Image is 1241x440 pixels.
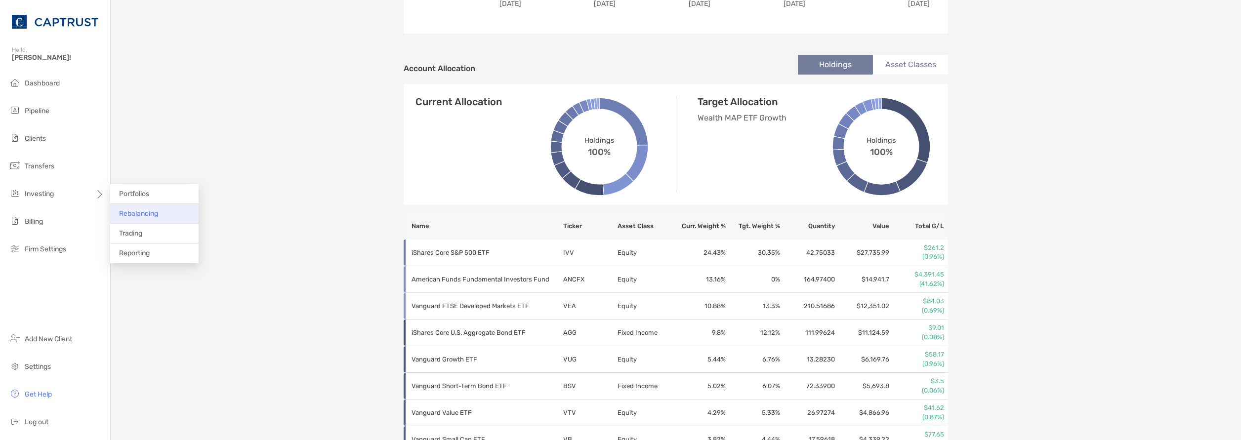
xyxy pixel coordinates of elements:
[563,293,617,320] td: VEA
[671,240,726,266] td: 24.43 %
[726,400,781,426] td: 5.33 %
[563,346,617,373] td: VUG
[890,430,944,439] p: $77.65
[617,293,671,320] td: Equity
[9,77,21,88] img: dashboard icon
[890,360,944,368] p: (0.96%)
[9,215,21,227] img: billing icon
[671,320,726,346] td: 9.8 %
[835,293,890,320] td: $12,351.02
[726,373,781,400] td: 6.07 %
[726,320,781,346] td: 12.12 %
[9,415,21,427] img: logout icon
[671,293,726,320] td: 10.88 %
[867,136,896,144] span: Holdings
[25,190,54,198] span: Investing
[25,134,46,143] span: Clients
[890,413,944,422] p: (0.87%)
[870,144,893,157] span: 100%
[835,346,890,373] td: $6,169.76
[726,346,781,373] td: 6.76 %
[781,213,835,240] th: Quantity
[781,346,835,373] td: 13.28230
[9,242,21,254] img: firm-settings icon
[726,213,781,240] th: Tgt. Weight %
[890,297,944,306] p: $84.03
[415,96,502,108] h4: Current Allocation
[404,213,563,240] th: Name
[412,380,550,392] p: Vanguard Short-Term Bond ETF
[726,293,781,320] td: 13.3 %
[563,373,617,400] td: BSV
[12,4,98,40] img: CAPTRUST Logo
[25,362,51,371] span: Settings
[9,332,21,344] img: add_new_client icon
[617,346,671,373] td: Equity
[890,213,948,240] th: Total G/L
[9,187,21,199] img: investing icon
[890,333,944,342] p: (0.08%)
[890,306,944,315] p: (0.69%)
[119,229,142,238] span: Trading
[873,55,948,75] li: Asset Classes
[835,266,890,293] td: $14,941.7
[412,273,550,285] p: American Funds Fundamental Investors Fund
[412,406,550,419] p: Vanguard Value ETF
[781,240,835,266] td: 42.75033
[890,280,944,288] p: (41.62%)
[9,360,21,372] img: settings icon
[12,53,104,62] span: [PERSON_NAME]!
[584,136,614,144] span: Holdings
[781,373,835,400] td: 72.33900
[671,373,726,400] td: 5.02 %
[119,190,149,198] span: Portfolios
[119,249,150,257] span: Reporting
[617,213,671,240] th: Asset Class
[588,144,611,157] span: 100%
[25,390,52,399] span: Get Help
[563,240,617,266] td: IVV
[781,400,835,426] td: 26.97274
[671,400,726,426] td: 4.29 %
[119,209,158,218] span: Rebalancing
[671,346,726,373] td: 5.44 %
[617,373,671,400] td: Fixed Income
[835,400,890,426] td: $4,866.96
[835,373,890,400] td: $5,693.8
[25,245,66,253] span: Firm Settings
[726,240,781,266] td: 30.35 %
[25,335,72,343] span: Add New Client
[890,386,944,395] p: (0.06%)
[25,79,60,87] span: Dashboard
[671,266,726,293] td: 13.16 %
[617,240,671,266] td: Equity
[25,418,48,426] span: Log out
[617,320,671,346] td: Fixed Income
[798,55,873,75] li: Holdings
[835,213,890,240] th: Value
[835,240,890,266] td: $27,735.99
[890,323,944,332] p: $9.01
[781,266,835,293] td: 164.97400
[25,162,54,170] span: Transfers
[25,107,49,115] span: Pipeline
[563,266,617,293] td: ANCFX
[563,320,617,346] td: AGG
[9,160,21,171] img: transfers icon
[25,217,43,226] span: Billing
[890,270,944,279] p: $4,391.45
[698,112,851,124] p: Wealth MAP ETF Growth
[563,213,617,240] th: Ticker
[890,350,944,359] p: $58.17
[404,64,475,73] h4: Account Allocation
[890,252,944,261] p: (0.96%)
[412,300,550,312] p: Vanguard FTSE Developed Markets ETF
[9,132,21,144] img: clients icon
[9,388,21,400] img: get-help icon
[412,246,550,259] p: iShares Core S&P 500 ETF
[617,266,671,293] td: Equity
[890,377,944,386] p: $3.5
[890,403,944,412] p: $41.62
[412,326,550,339] p: iShares Core U.S. Aggregate Bond ETF
[726,266,781,293] td: 0 %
